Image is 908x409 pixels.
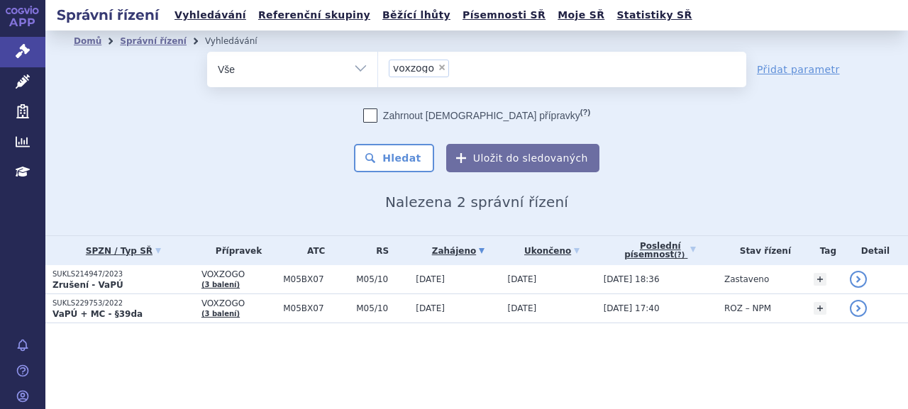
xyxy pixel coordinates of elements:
[604,236,717,265] a: Poslednípísemnost(?)
[283,274,349,284] span: M05BX07
[438,63,446,72] span: ×
[52,298,194,308] p: SUKLS229753/2022
[363,108,590,123] label: Zahrnout [DEMOGRAPHIC_DATA] přípravky
[724,303,771,313] span: ROZ – NPM
[45,5,170,25] h2: Správní řízení
[52,269,194,279] p: SUKLS214947/2023
[356,274,409,284] span: M05/10
[724,274,769,284] span: Zastaveno
[757,62,840,77] a: Přidat parametr
[453,59,461,77] input: voxzogo
[604,274,660,284] span: [DATE] 18:36
[385,194,568,211] span: Nalezena 2 správní řízení
[283,303,349,313] span: M05BX07
[201,269,276,279] span: VOXZOGO
[674,251,685,259] abbr: (?)
[508,303,537,313] span: [DATE]
[74,36,101,46] a: Domů
[850,300,867,317] a: detail
[843,236,908,265] th: Detail
[201,298,276,308] span: VOXZOGO
[52,280,123,290] strong: Zrušení - VaPÚ
[416,241,500,261] a: Zahájeno
[416,303,445,313] span: [DATE]
[52,309,143,319] strong: VaPÚ + MC - §39da
[850,271,867,288] a: detail
[356,303,409,313] span: M05/10
[349,236,409,265] th: RS
[553,6,609,25] a: Moje SŘ
[170,6,250,25] a: Vyhledávání
[717,236,807,265] th: Stav řízení
[446,144,599,172] button: Uložit do sledovaných
[52,241,194,261] a: SPZN / Typ SŘ
[276,236,349,265] th: ATC
[416,274,445,284] span: [DATE]
[393,63,434,73] span: voxzogo
[604,303,660,313] span: [DATE] 17:40
[814,273,826,286] a: +
[120,36,187,46] a: Správní řízení
[254,6,375,25] a: Referenční skupiny
[508,241,597,261] a: Ukončeno
[508,274,537,284] span: [DATE]
[580,108,590,117] abbr: (?)
[458,6,550,25] a: Písemnosti SŘ
[612,6,696,25] a: Statistiky SŘ
[201,310,240,318] a: (3 balení)
[814,302,826,315] a: +
[378,6,455,25] a: Běžící lhůty
[194,236,276,265] th: Přípravek
[201,281,240,288] a: (3 balení)
[354,144,434,172] button: Hledat
[807,236,843,265] th: Tag
[205,30,276,52] li: Vyhledávání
